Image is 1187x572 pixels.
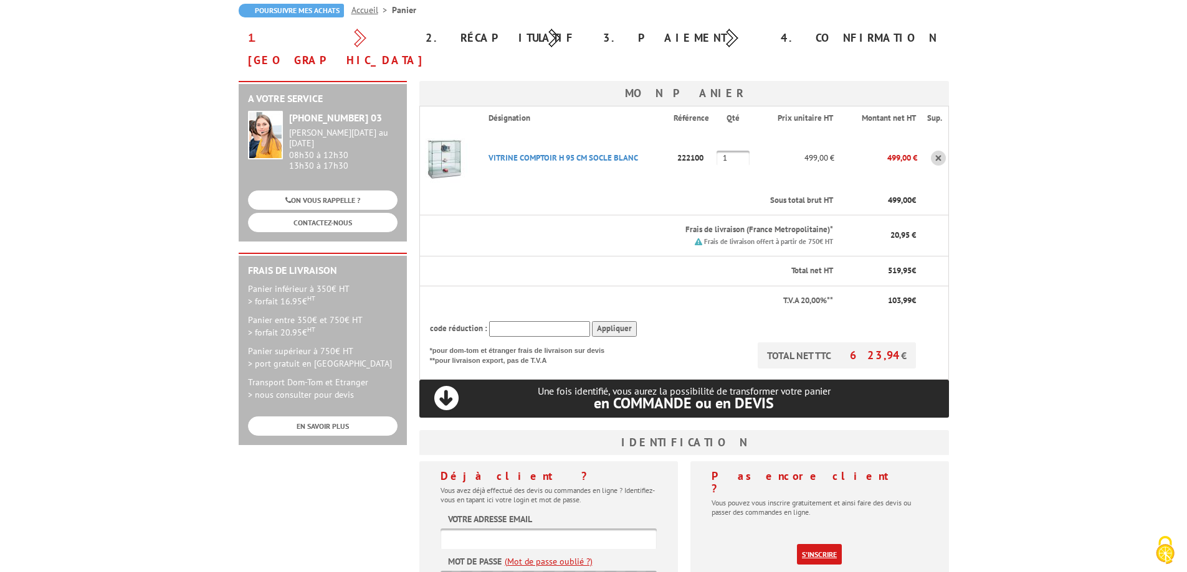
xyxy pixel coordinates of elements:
button: Cookies (fenêtre modale) [1143,530,1187,572]
span: 519,95 [888,265,912,276]
th: Désignation [479,106,674,130]
h2: Frais de Livraison [248,265,398,276]
span: en COMMANDE ou en DEVIS [594,393,774,413]
li: Panier [392,4,416,16]
span: > forfait 20.95€ [248,327,315,338]
span: > nous consulter pour devis [248,389,354,400]
div: 4. Confirmation [771,27,949,49]
span: 623,94 [850,348,901,362]
a: EN SAVOIR PLUS [248,416,398,436]
div: 2. Récapitulatif [416,27,594,49]
p: Transport Dom-Tom et Etranger [248,376,398,401]
th: Qté [717,106,755,130]
p: Montant net HT [844,113,916,124]
img: picto.png [695,238,702,245]
p: Vous pouvez vous inscrire gratuitement et ainsi faire des devis ou passer des commandes en ligne. [712,498,928,517]
p: 222100 [674,147,717,169]
p: Panier inférieur à 350€ HT [248,283,398,307]
a: (Mot de passe oublié ?) [505,555,593,568]
p: TOTAL NET TTC € [758,342,916,368]
th: Sous total brut HT [479,186,834,215]
div: [PERSON_NAME][DATE] au [DATE] [289,128,398,149]
strong: [PHONE_NUMBER] 03 [289,111,382,124]
h4: Pas encore client ? [712,470,928,495]
span: > forfait 16.95€ [248,296,315,307]
a: CONTACTEZ-NOUS [248,213,398,232]
a: Accueil [351,4,392,16]
p: Panier entre 350€ et 750€ HT [248,314,398,339]
span: > port gratuit en [GEOGRAPHIC_DATA] [248,358,392,369]
p: 499,00 € [756,147,834,169]
a: Poursuivre mes achats [239,4,344,17]
h2: A votre service [248,93,398,105]
p: € [844,195,916,207]
label: Votre adresse email [448,513,532,525]
p: T.V.A 20,00%** [430,295,833,307]
span: 20,95 € [890,230,916,240]
th: Sup. [917,106,948,130]
label: Mot de passe [448,555,502,568]
a: VITRINE COMPTOIR H 95 CM SOCLE BLANC [489,152,638,163]
p: Prix unitaire HT [766,113,833,124]
p: Une fois identifié, vous aurez la possibilité de transformer votre panier [419,385,949,411]
small: Frais de livraison offert à partir de 750€ HT [704,237,833,246]
p: Référence [674,113,715,124]
h3: Mon panier [419,81,949,106]
a: S'inscrire [797,544,842,565]
p: 499,00 € [834,147,917,169]
h4: Déjà client ? [441,470,657,482]
div: 1. [GEOGRAPHIC_DATA] [239,27,416,72]
h3: Identification [419,430,949,455]
sup: HT [307,325,315,334]
p: Panier supérieur à 750€ HT [248,345,398,370]
img: VITRINE COMPTOIR H 95 CM SOCLE BLANC [420,133,470,183]
p: Total net HT [430,265,833,277]
p: *pour dom-tom et étranger frais de livraison sur devis **pour livraison export, pas de T.V.A [430,342,617,365]
div: 08h30 à 12h30 13h30 à 17h30 [289,128,398,171]
p: € [844,295,916,307]
span: 103,99 [888,295,912,306]
span: code réduction : [430,323,487,334]
p: € [844,265,916,277]
sup: HT [307,294,315,302]
a: ON VOUS RAPPELLE ? [248,190,398,210]
span: 499,00 [888,195,912,205]
p: Frais de livraison (France Metropolitaine)* [489,224,833,236]
p: Vous avez déjà effectué des devis ou commandes en ligne ? Identifiez-vous en tapant ici votre log... [441,485,657,504]
img: Cookies (fenêtre modale) [1150,535,1181,566]
input: Appliquer [592,321,637,337]
img: widget-service.jpg [248,111,283,159]
div: 3. Paiement [594,27,771,49]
